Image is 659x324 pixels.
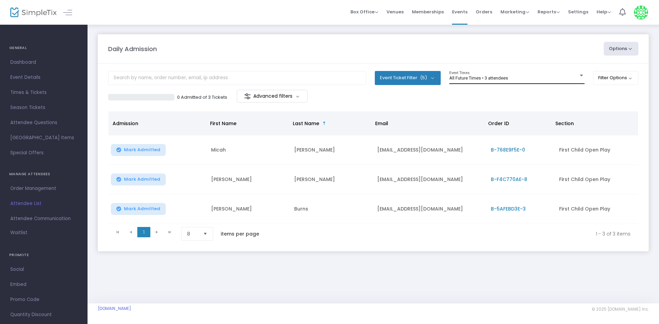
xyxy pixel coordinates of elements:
[111,203,166,215] button: Mark Admitted
[420,75,427,81] span: (5)
[452,3,467,21] span: Events
[449,75,508,81] span: All Future Times • 3 attendees
[10,58,77,67] span: Dashboard
[124,177,160,182] span: Mark Admitted
[187,230,198,237] span: 8
[373,135,487,165] td: [EMAIL_ADDRESS][DOMAIN_NAME]
[10,184,77,193] span: Order Management
[537,9,560,15] span: Reports
[555,120,574,127] span: Section
[210,120,236,127] span: First Name
[207,135,290,165] td: Micah
[207,194,290,224] td: [PERSON_NAME]
[98,306,131,311] a: [DOMAIN_NAME]
[111,173,166,185] button: Mark Admitted
[9,248,78,262] h4: PROMOTE
[221,230,259,237] label: items per page
[207,165,290,194] td: [PERSON_NAME]
[10,199,77,208] span: Attendee List
[124,147,160,153] span: Mark Admitted
[290,194,373,224] td: Burns
[322,121,327,126] span: Sortable
[375,71,441,85] button: Event Ticket Filter(5)
[237,90,308,103] m-button: Advanced filters
[10,148,77,157] span: Special Offers
[491,146,525,153] span: B-768E9F5E-0
[10,214,77,223] span: Attendee Communication
[244,93,251,100] img: filter
[113,120,138,127] span: Admission
[10,133,77,142] span: [GEOGRAPHIC_DATA] Items
[593,71,639,85] button: Filter Options
[373,194,487,224] td: [EMAIL_ADDRESS][DOMAIN_NAME]
[604,42,639,56] button: Options
[10,295,77,304] span: Promo Code
[555,165,638,194] td: First Child Open Play
[177,94,227,101] p: 0 Admitted of 3 Tickets
[108,44,157,53] m-panel-title: Daily Admission
[350,9,378,15] span: Box Office
[597,9,611,15] span: Help
[9,41,78,55] h4: GENERAL
[555,194,638,224] td: First Child Open Play
[200,227,210,240] button: Select
[592,307,649,312] span: © 2025 [DOMAIN_NAME] Inc.
[491,176,527,183] span: B-F4C770AE-8
[10,118,77,127] span: Attendee Questions
[375,120,388,127] span: Email
[10,229,27,236] span: Waitlist
[412,3,444,21] span: Memberships
[274,227,631,241] kendo-pager-info: 1 - 3 of 3 items
[108,111,638,224] div: Data table
[10,310,77,319] span: Quantity Discount
[10,88,77,97] span: Times & Tickets
[124,206,160,212] span: Mark Admitted
[290,135,373,165] td: [PERSON_NAME]
[108,71,366,85] input: Search by name, order number, email, ip address
[9,167,78,181] h4: MANAGE ATTENDEES
[386,3,404,21] span: Venues
[290,165,373,194] td: [PERSON_NAME]
[568,3,588,21] span: Settings
[373,165,487,194] td: [EMAIL_ADDRESS][DOMAIN_NAME]
[491,205,526,212] span: B-5AFEBD3E-3
[293,120,319,127] span: Last Name
[137,227,150,237] span: Page 1
[500,9,529,15] span: Marketing
[10,265,77,274] span: Social
[10,280,77,289] span: Embed
[10,73,77,82] span: Event Details
[476,3,492,21] span: Orders
[555,135,638,165] td: First Child Open Play
[488,120,509,127] span: Order ID
[111,144,166,156] button: Mark Admitted
[10,103,77,112] span: Season Tickets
